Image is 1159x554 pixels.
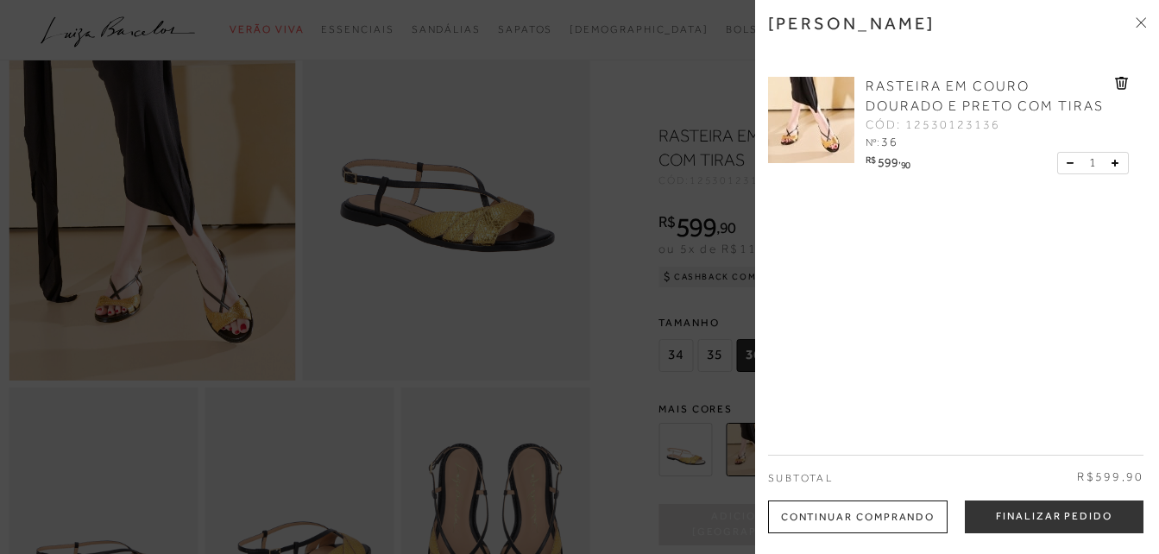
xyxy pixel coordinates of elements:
i: R$ [866,155,875,165]
span: R$599,90 [1077,469,1143,486]
a: RASTEIRA EM COURO DOURADO E PRETO COM TIRAS [866,77,1111,116]
span: Subtotal [768,472,833,484]
img: RASTEIRA EM COURO DOURADO E PRETO COM TIRAS [768,77,854,163]
span: 1 [1089,154,1096,172]
span: Nº: [866,136,879,148]
span: RASTEIRA EM COURO DOURADO E PRETO COM TIRAS [866,79,1104,114]
i: , [898,155,910,165]
span: CÓD: 12530123136 [866,116,1000,134]
span: 90 [901,160,910,170]
h3: [PERSON_NAME] [768,13,935,34]
span: 36 [881,135,898,148]
span: 599 [878,155,898,169]
button: Finalizar Pedido [965,500,1143,533]
div: Continuar Comprando [768,500,948,533]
